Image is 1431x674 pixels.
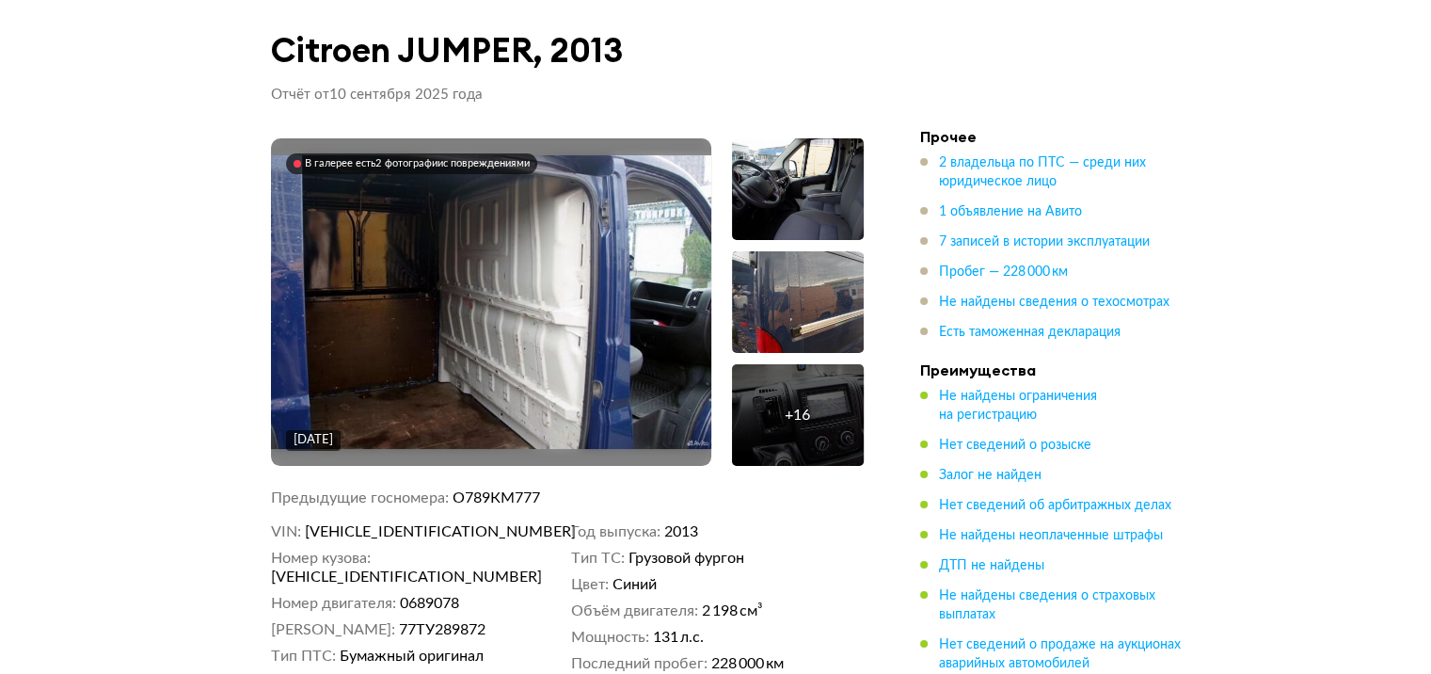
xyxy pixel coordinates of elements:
span: Грузовой фургон [628,549,744,568]
span: 0689078 [400,594,459,613]
span: 228 000 км [711,654,784,673]
span: Бумажный оригинал [340,647,484,666]
span: ДТП не найдены [939,559,1044,572]
dt: Мощность [571,628,649,647]
dt: Тип ПТС [271,647,336,666]
span: [VEHICLE_IDENTIFICATION_NUMBER] [305,522,521,541]
span: Не найдены неоплаченные штрафы [939,529,1163,542]
dt: Цвет [571,575,609,594]
dt: VIN [271,522,301,541]
span: 2 владельца по ПТС — среди них юридическое лицо [939,156,1146,188]
p: Отчёт от 10 сентября 2025 года [271,86,483,104]
span: Нет сведений о розыске [939,439,1091,452]
dd: О789КМ777 [453,489,864,507]
span: Не найдены сведения о страховых выплатах [939,589,1155,621]
span: Есть таможенная декларация [939,326,1121,339]
span: Нет сведений о продаже на аукционах аварийных автомобилей [939,638,1181,670]
dt: Номер двигателя [271,594,396,613]
div: [DATE] [294,432,333,449]
div: В галерее есть 2 фотографии с повреждениями [305,157,530,170]
span: [VEHICLE_IDENTIFICATION_NUMBER] [271,568,487,586]
dt: [PERSON_NAME] [271,620,395,639]
span: 131 л.с. [653,628,704,647]
span: Синий [612,575,657,594]
span: 1 объявление на Авито [939,205,1082,218]
div: + 16 [785,406,810,425]
span: 7 записей в истории эксплуатации [939,235,1150,249]
span: Не найдены ограничения на регистрацию [939,390,1097,422]
span: Нет сведений об арбитражных делах [939,499,1171,512]
dt: Последний пробег [571,654,708,673]
dt: Предыдущие госномера [271,489,449,507]
span: Пробег — 228 000 км [939,265,1068,279]
span: 2013 [664,522,698,541]
dt: Номер кузова [271,549,371,568]
h4: Прочее [920,127,1184,146]
span: 77ТУ289872 [399,620,485,639]
h1: Citroen JUMPER, 2013 [271,30,864,71]
h4: Преимущества [920,361,1184,379]
dt: Объём двигателя [571,602,698,620]
span: 2 198 см³ [702,602,763,620]
dt: Год выпуска [571,522,660,541]
span: Залог не найден [939,469,1041,482]
img: Main car [271,155,711,449]
dt: Тип ТС [571,549,625,568]
span: Не найдены сведения о техосмотрах [939,296,1169,309]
